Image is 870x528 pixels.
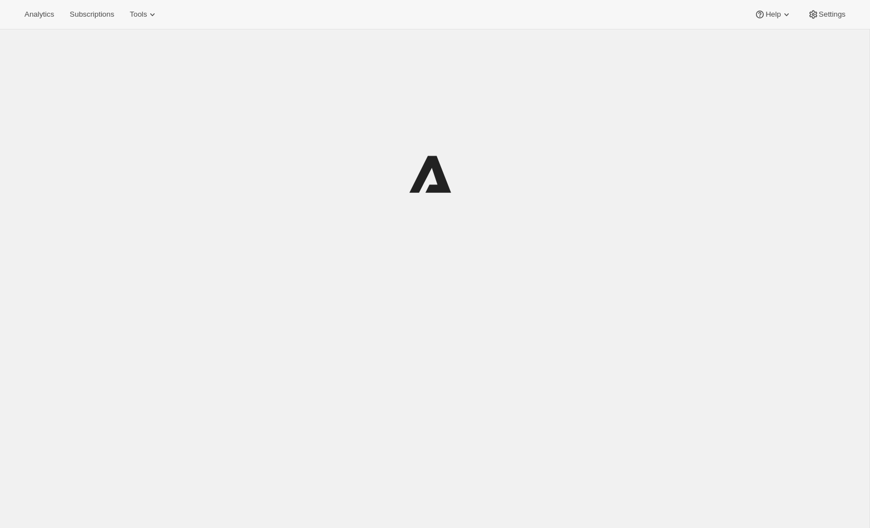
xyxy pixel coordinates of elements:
[123,7,165,22] button: Tools
[765,10,780,19] span: Help
[748,7,798,22] button: Help
[70,10,114,19] span: Subscriptions
[130,10,147,19] span: Tools
[18,7,61,22] button: Analytics
[24,10,54,19] span: Analytics
[63,7,121,22] button: Subscriptions
[801,7,852,22] button: Settings
[819,10,846,19] span: Settings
